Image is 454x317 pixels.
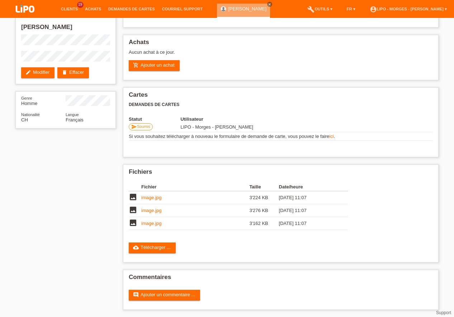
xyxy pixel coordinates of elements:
th: Fichier [141,183,249,191]
th: Date/heure [279,183,338,191]
span: Suisse [21,117,28,123]
i: account_circle [370,6,377,13]
td: [DATE] 11:07 [279,204,338,217]
i: send [131,124,137,130]
td: 3'276 KB [249,204,279,217]
span: Français [66,117,84,123]
h2: [PERSON_NAME] [21,24,110,34]
h2: Fichiers [129,168,433,179]
a: cloud_uploadTélécharger ... [129,242,176,253]
a: editModifier [21,67,55,78]
i: image [129,218,137,227]
td: [DATE] 11:07 [279,191,338,204]
span: Genre [21,96,32,100]
th: Statut [129,116,180,122]
a: add_shopping_cartAjouter un achat [129,60,180,71]
a: Courriel Support [159,7,206,11]
a: account_circleLIPO - Morges - [PERSON_NAME] ▾ [366,7,450,11]
a: Achats [81,7,105,11]
i: comment [133,292,139,298]
span: Langue [66,112,79,117]
a: image.jpg [141,195,161,200]
i: edit [25,69,31,75]
td: Si vous souhaitez télécharger à nouveau le formulaire de demande de carte, vous pouvez le faire . [129,132,433,141]
i: cloud_upload [133,245,139,250]
a: Support [436,310,451,315]
a: commentAjouter un commentaire ... [129,290,200,301]
i: image [129,206,137,214]
a: close [267,2,272,7]
h2: Achats [129,39,433,49]
h2: Cartes [129,91,433,102]
a: ici [329,134,334,139]
i: add_shopping_cart [133,62,139,68]
a: Demandes de cartes [105,7,159,11]
a: LIPO pay [7,15,43,20]
a: image.jpg [141,208,161,213]
td: [DATE] 11:07 [279,217,338,230]
span: 19 [77,2,84,8]
td: 3'224 KB [249,191,279,204]
i: image [129,193,137,201]
div: Homme [21,95,66,106]
i: delete [62,69,67,75]
a: FR ▾ [343,7,359,11]
span: Soumis [137,124,150,129]
h3: Demandes de cartes [129,102,433,107]
a: buildOutils ▾ [304,7,336,11]
h2: Commentaires [129,274,433,284]
span: Nationalité [21,112,40,117]
span: 17.09.2025 [180,124,253,130]
a: deleteEffacer [57,67,89,78]
td: 3'162 KB [249,217,279,230]
th: Taille [249,183,279,191]
a: [PERSON_NAME] [228,6,266,11]
div: Aucun achat à ce jour. [129,49,433,60]
i: close [268,3,271,6]
a: image.jpg [141,221,161,226]
i: build [307,6,315,13]
a: Clients [57,7,81,11]
th: Utilisateur [180,116,302,122]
